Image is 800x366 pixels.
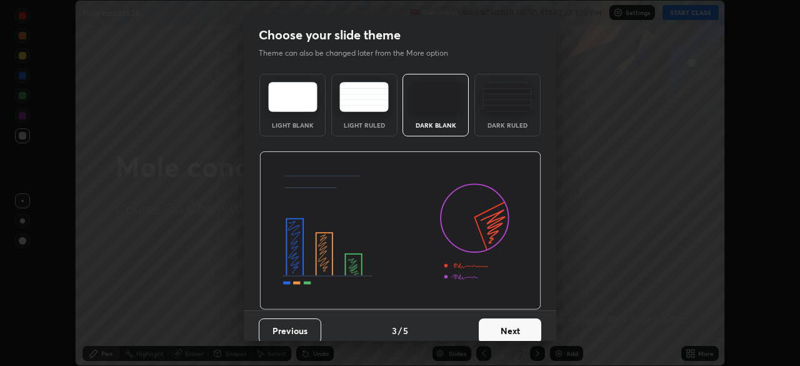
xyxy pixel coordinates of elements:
div: Light Blank [267,122,317,128]
img: darkRuledTheme.de295e13.svg [482,82,532,112]
div: Light Ruled [339,122,389,128]
div: Dark Blank [411,122,461,128]
h4: 3 [392,324,397,337]
h4: 5 [403,324,408,337]
img: lightRuledTheme.5fabf969.svg [339,82,389,112]
img: darkTheme.f0cc69e5.svg [411,82,461,112]
img: darkThemeBanner.d06ce4a2.svg [259,151,541,310]
button: Previous [259,318,321,343]
button: Next [479,318,541,343]
div: Dark Ruled [482,122,532,128]
p: Theme can also be changed later from the More option [259,48,461,59]
h2: Choose your slide theme [259,27,401,43]
h4: / [398,324,402,337]
img: lightTheme.e5ed3b09.svg [268,82,317,112]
